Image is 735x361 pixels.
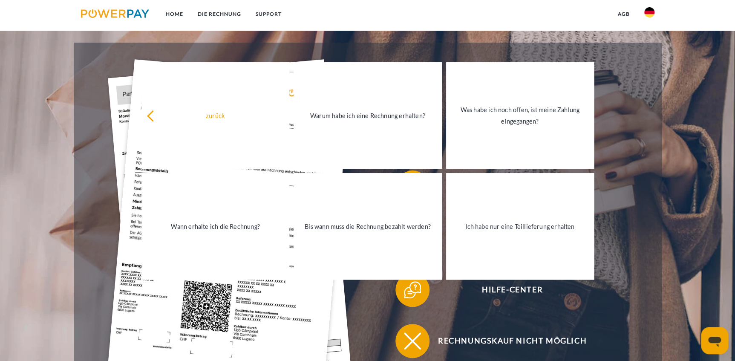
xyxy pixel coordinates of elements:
[395,273,617,307] button: Hilfe-Center
[402,279,423,300] img: qb_help.svg
[299,110,436,121] div: Warum habe ich eine Rechnung erhalten?
[158,6,190,22] a: Home
[248,6,288,22] a: SUPPORT
[147,221,284,232] div: Wann erhalte ich die Rechnung?
[402,330,423,352] img: qb_close.svg
[451,104,589,127] div: Was habe ich noch offen, ist meine Zahlung eingegangen?
[81,9,150,18] img: logo-powerpay.svg
[147,110,284,121] div: zurück
[408,273,617,307] span: Hilfe-Center
[299,221,436,232] div: Bis wann muss die Rechnung bezahlt werden?
[451,221,589,232] div: Ich habe nur eine Teillieferung erhalten
[408,324,617,358] span: Rechnungskauf nicht möglich
[395,324,617,358] button: Rechnungskauf nicht möglich
[701,327,728,354] iframe: Schaltfläche zum Öffnen des Messaging-Fensters
[611,6,637,22] a: agb
[446,62,594,169] a: Was habe ich noch offen, ist meine Zahlung eingegangen?
[190,6,248,22] a: DIE RECHNUNG
[644,7,654,17] img: de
